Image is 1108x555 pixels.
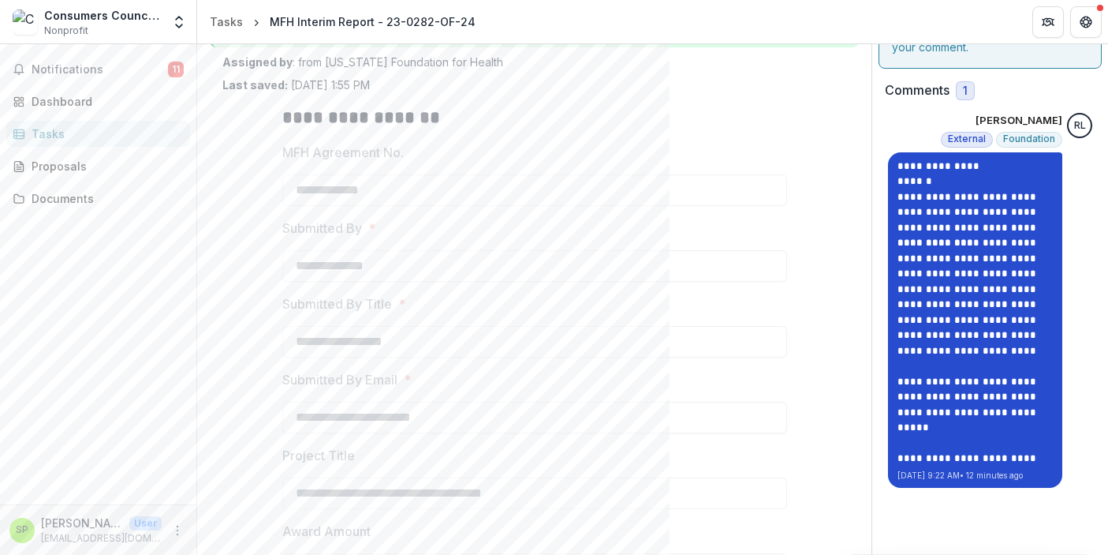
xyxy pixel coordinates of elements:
button: Notifications11 [6,57,190,82]
a: Tasks [6,121,190,147]
p: [DATE] 9:22 AM • 12 minutes ago [897,470,1053,482]
p: Award Amount [282,522,371,541]
button: More [168,521,187,540]
div: Tasks [32,126,177,142]
p: : from [US_STATE] Foundation for Health [222,54,846,70]
div: Proposals [32,158,177,174]
div: Dashboard [32,93,177,110]
p: [PERSON_NAME] [41,515,123,531]
p: Submitted By Email [282,370,397,389]
p: Submitted By Title [282,294,392,313]
a: Documents [6,186,190,212]
span: Notifications [32,63,168,77]
a: Proposals [6,153,190,179]
div: Rebekah Lerch [1074,121,1086,131]
span: External [948,133,986,144]
strong: Assigned by [222,55,293,69]
nav: breadcrumb [203,10,482,33]
button: Partners [1032,6,1064,38]
div: Tasks [210,13,243,30]
span: 1 [963,84,968,98]
p: [PERSON_NAME] [976,113,1062,129]
p: User [129,516,162,531]
p: [EMAIL_ADDRESS][DOMAIN_NAME] [41,531,162,546]
div: Sandra Padgett [16,525,28,535]
strong: Last saved: [222,78,288,92]
span: 11 [168,62,184,77]
div: Consumers Council of Mo Inc. [44,7,162,24]
p: MFH Agreement No. [282,143,404,162]
p: Project Title [282,446,355,465]
button: Open entity switcher [168,6,190,38]
h2: Comments [885,83,949,98]
button: Get Help [1070,6,1102,38]
a: Dashboard [6,88,190,114]
div: Documents [32,190,177,207]
p: [DATE] 1:55 PM [222,77,370,93]
span: Nonprofit [44,24,88,38]
img: Consumers Council of Mo Inc. [13,9,38,35]
div: MFH Interim Report - 23-0282-OF-24 [270,13,476,30]
a: Tasks [203,10,249,33]
span: Foundation [1003,133,1055,144]
p: Submitted By [282,219,362,238]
